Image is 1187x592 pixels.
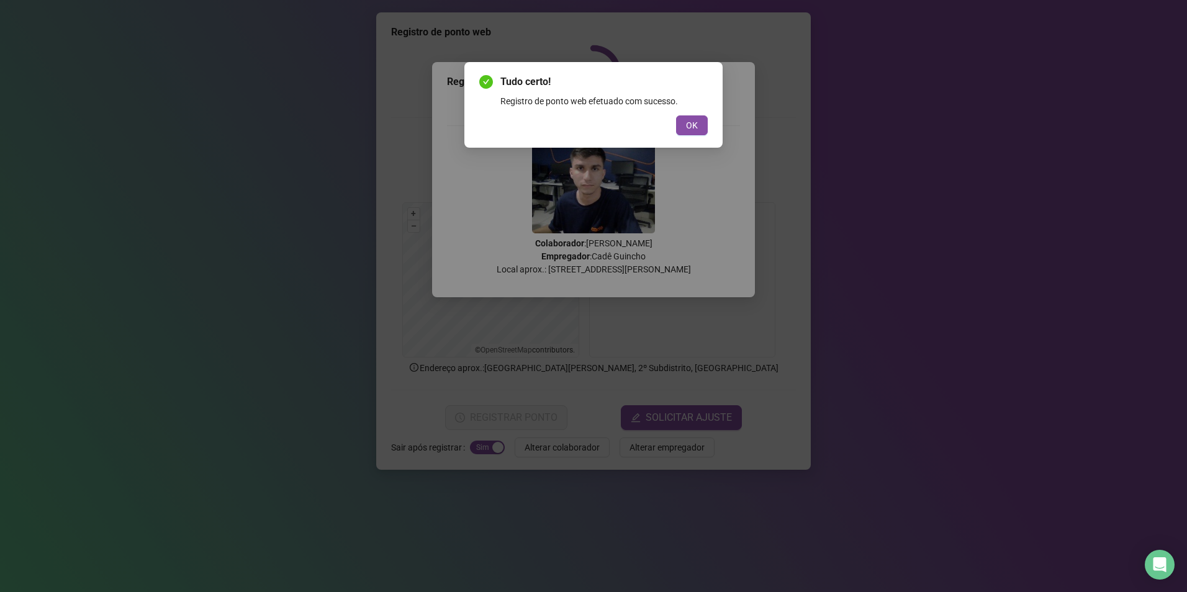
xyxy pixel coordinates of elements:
div: Registro de ponto web efetuado com sucesso. [500,94,708,108]
span: check-circle [479,75,493,89]
div: Open Intercom Messenger [1145,550,1175,580]
button: OK [676,115,708,135]
span: OK [686,119,698,132]
span: Tudo certo! [500,74,708,89]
